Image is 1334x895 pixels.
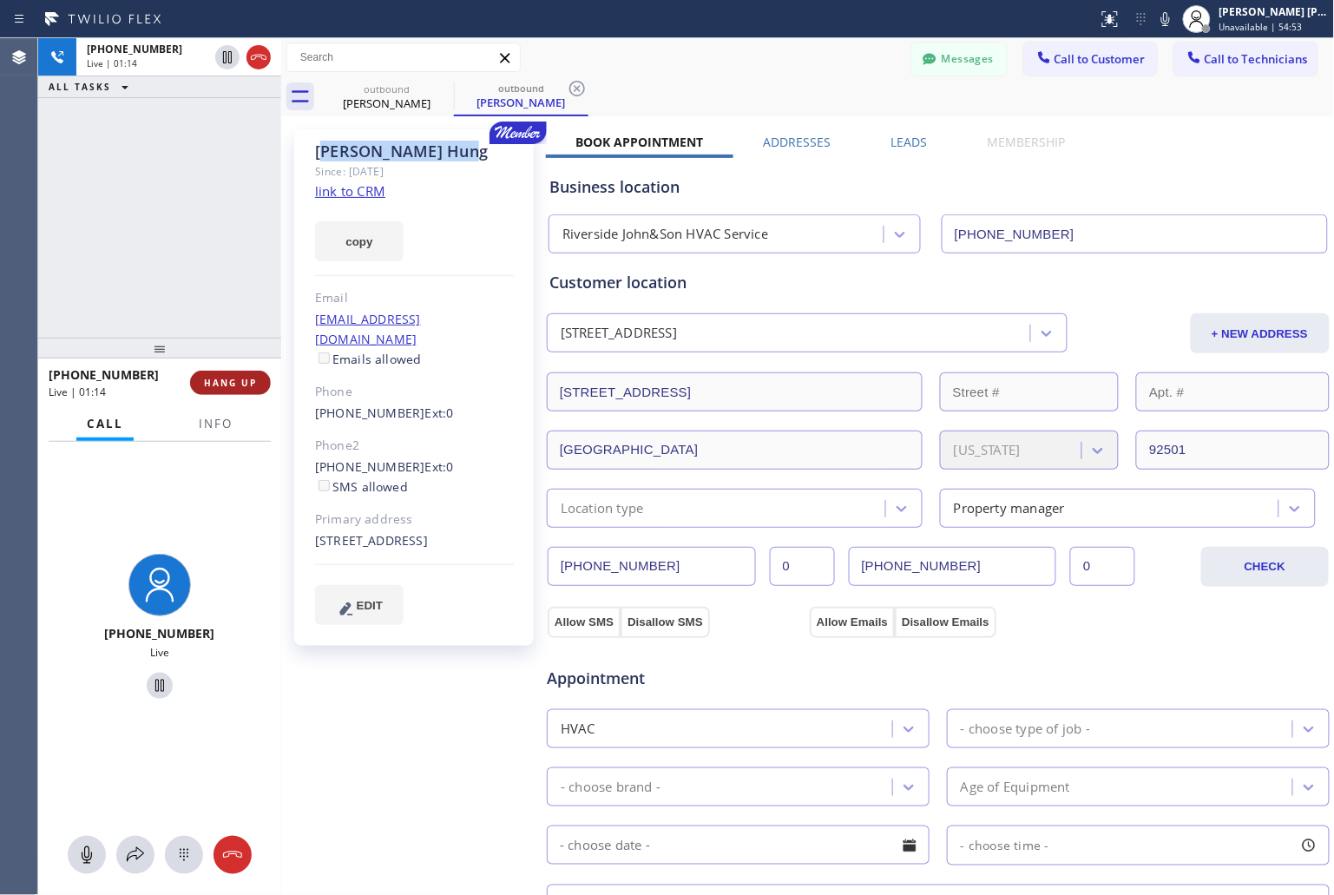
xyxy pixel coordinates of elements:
button: Mute [1153,7,1178,31]
span: Live | 01:14 [49,385,106,399]
span: ALL TASKS [49,81,111,93]
input: Ext. [770,547,835,586]
button: Allow Emails [810,607,895,638]
span: HANG UP [204,377,257,389]
input: City [547,431,923,470]
label: Addresses [763,134,831,150]
a: [PHONE_NUMBER] [315,405,425,421]
span: Live [150,645,169,660]
div: outbound [456,82,587,95]
input: Search [287,43,520,71]
span: Call to Customer [1055,51,1146,67]
input: SMS allowed [319,480,330,491]
div: [PERSON_NAME] [456,95,587,110]
input: Emails allowed [319,352,330,364]
div: Micheal Hung [321,77,452,116]
button: CHECK [1201,547,1329,587]
div: Primary address [315,510,514,530]
button: Hold Customer [147,673,173,699]
div: Customer location [549,271,1327,294]
div: Since: [DATE] [315,161,514,181]
a: [EMAIL_ADDRESS][DOMAIN_NAME] [315,311,421,347]
div: [STREET_ADDRESS] [315,531,514,551]
label: SMS allowed [315,478,408,495]
input: Street # [940,372,1119,411]
span: EDIT [357,599,383,612]
input: Address [547,372,923,411]
span: Info [199,416,233,431]
div: Email [315,288,514,308]
a: [PHONE_NUMBER] [315,458,425,475]
button: Call to Technicians [1174,43,1318,76]
button: Open directory [116,836,154,874]
span: Appointment [547,667,805,690]
button: Hold Customer [215,45,240,69]
button: Hang up [214,836,252,874]
button: Messages [911,43,1007,76]
span: Live | 01:14 [87,57,137,69]
button: copy [315,221,404,261]
input: Ext. 2 [1070,547,1135,586]
div: [PERSON_NAME] [321,95,452,111]
span: [PHONE_NUMBER] [87,42,182,56]
div: - choose brand - [561,777,660,797]
div: Phone2 [315,436,514,456]
input: Apt. # [1136,372,1329,411]
span: Unavailable | 54:53 [1219,21,1303,33]
label: Leads [890,134,927,150]
input: ZIP [1136,431,1329,470]
label: Emails allowed [315,351,422,367]
div: - choose type of job - [961,719,1090,739]
button: Allow SMS [548,607,621,638]
div: Business location [549,175,1327,199]
label: Membership [987,134,1065,150]
button: Call [76,407,134,441]
button: + NEW ADDRESS [1191,313,1330,353]
button: Disallow Emails [895,607,996,638]
input: - choose date - [547,826,930,865]
label: Book Appointment [575,134,703,150]
div: outbound [321,82,452,95]
button: Disallow SMS [621,607,710,638]
input: Phone Number [548,547,756,586]
div: Riverside John&Son HVAC Service [562,225,768,245]
div: Phone [315,382,514,402]
button: Hang up [246,45,271,69]
button: HANG UP [190,371,271,395]
button: Mute [68,836,106,874]
div: HVAC [561,719,595,739]
div: Property manager [954,498,1065,518]
div: Location type [561,498,644,518]
a: link to CRM [315,182,385,200]
div: Micheal Hung [456,77,587,115]
input: Phone Number 2 [849,547,1057,586]
div: [STREET_ADDRESS] [561,324,677,344]
button: Open dialpad [165,836,203,874]
div: [PERSON_NAME] Hung [315,141,514,161]
span: Ext: 0 [425,405,454,421]
button: ALL TASKS [38,76,146,97]
span: Call [87,416,123,431]
span: Call to Technicians [1205,51,1308,67]
span: [PHONE_NUMBER] [49,366,159,383]
button: Info [188,407,243,441]
div: [PERSON_NAME] [PERSON_NAME] [1219,4,1329,19]
span: - choose time - [961,837,1049,853]
span: Ext: 0 [425,458,454,475]
span: [PHONE_NUMBER] [105,625,215,642]
button: Call to Customer [1024,43,1157,76]
input: Phone Number [942,214,1328,253]
button: EDIT [315,585,404,625]
div: Age of Equipment [961,777,1070,797]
